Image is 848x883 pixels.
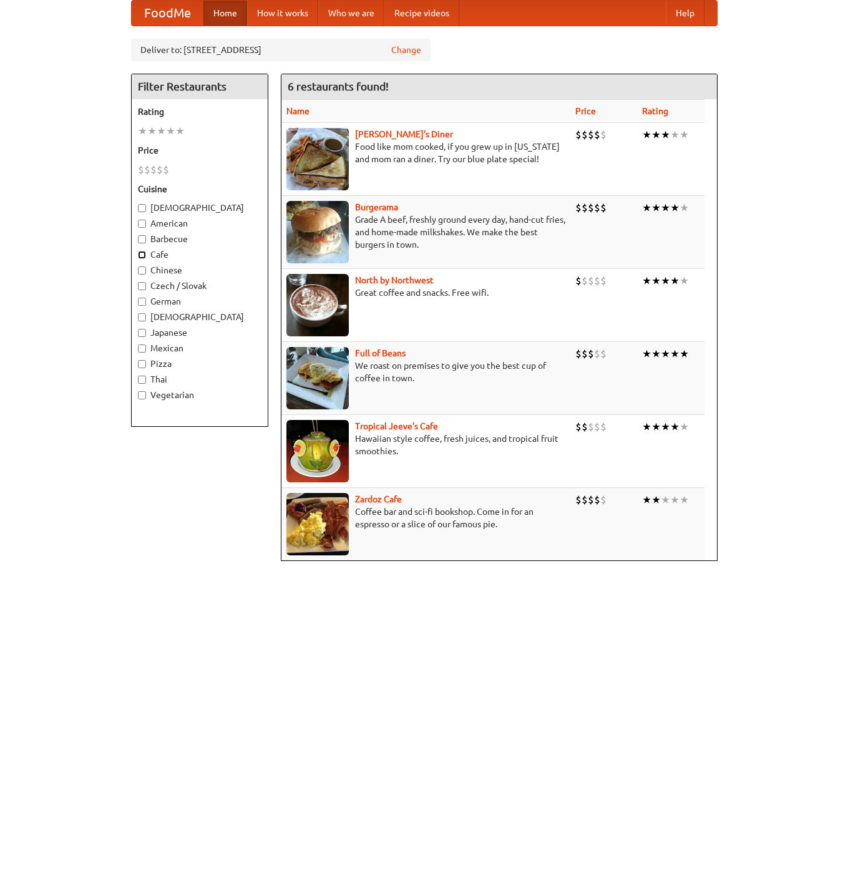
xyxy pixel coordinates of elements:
[651,493,661,507] li: ★
[680,274,689,288] li: ★
[594,493,600,507] li: $
[138,220,146,228] input: American
[594,128,600,142] li: $
[138,311,261,323] label: [DEMOGRAPHIC_DATA]
[642,347,651,361] li: ★
[642,128,651,142] li: ★
[670,493,680,507] li: ★
[582,493,588,507] li: $
[651,128,661,142] li: ★
[286,505,565,530] p: Coffee bar and sci-fi bookshop. Come in for an espresso or a slice of our famous pie.
[651,274,661,288] li: ★
[138,183,261,195] h5: Cuisine
[680,347,689,361] li: ★
[642,106,668,116] a: Rating
[670,274,680,288] li: ★
[661,420,670,434] li: ★
[132,74,268,99] h4: Filter Restaurants
[582,347,588,361] li: $
[138,358,261,370] label: Pizza
[582,128,588,142] li: $
[203,1,247,26] a: Home
[286,493,349,555] img: zardoz.jpg
[247,1,318,26] a: How it works
[138,295,261,308] label: German
[166,124,175,138] li: ★
[666,1,704,26] a: Help
[138,264,261,276] label: Chinese
[670,420,680,434] li: ★
[138,105,261,118] h5: Rating
[588,347,594,361] li: $
[138,217,261,230] label: American
[670,201,680,215] li: ★
[651,420,661,434] li: ★
[157,124,166,138] li: ★
[147,124,157,138] li: ★
[286,213,565,251] p: Grade A beef, freshly ground every day, hand-cut fries, and home-made milkshakes. We make the bes...
[286,359,565,384] p: We roast on premises to give you the best cup of coffee in town.
[163,163,169,177] li: $
[138,342,261,354] label: Mexican
[138,329,146,337] input: Japanese
[138,376,146,384] input: Thai
[138,298,146,306] input: German
[138,202,261,214] label: [DEMOGRAPHIC_DATA]
[355,129,453,139] a: [PERSON_NAME]'s Diner
[642,201,651,215] li: ★
[138,360,146,368] input: Pizza
[286,432,565,457] p: Hawaiian style coffee, fresh juices, and tropical fruit smoothies.
[600,493,607,507] li: $
[661,347,670,361] li: ★
[670,128,680,142] li: ★
[132,1,203,26] a: FoodMe
[642,420,651,434] li: ★
[138,373,261,386] label: Thai
[131,39,431,61] div: Deliver to: [STREET_ADDRESS]
[642,493,651,507] li: ★
[680,420,689,434] li: ★
[355,202,398,212] a: Burgerama
[575,420,582,434] li: $
[286,201,349,263] img: burgerama.jpg
[175,124,185,138] li: ★
[138,124,147,138] li: ★
[355,494,402,504] a: Zardoz Cafe
[286,128,349,190] img: sallys.jpg
[384,1,459,26] a: Recipe videos
[286,347,349,409] img: beans.jpg
[144,163,150,177] li: $
[575,347,582,361] li: $
[661,493,670,507] li: ★
[355,421,438,431] a: Tropical Jeeve's Cafe
[588,493,594,507] li: $
[286,286,565,299] p: Great coffee and snacks. Free wifi.
[138,163,144,177] li: $
[670,347,680,361] li: ★
[355,348,406,358] a: Full of Beans
[575,493,582,507] li: $
[138,280,261,292] label: Czech / Slovak
[286,274,349,336] img: north.jpg
[355,275,434,285] b: North by Northwest
[138,248,261,261] label: Cafe
[138,326,261,339] label: Japanese
[318,1,384,26] a: Who we are
[138,313,146,321] input: [DEMOGRAPHIC_DATA]
[588,128,594,142] li: $
[680,128,689,142] li: ★
[138,204,146,212] input: [DEMOGRAPHIC_DATA]
[582,420,588,434] li: $
[157,163,163,177] li: $
[651,347,661,361] li: ★
[288,80,389,92] ng-pluralize: 6 restaurants found!
[661,201,670,215] li: ★
[138,233,261,245] label: Barbecue
[600,420,607,434] li: $
[582,201,588,215] li: $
